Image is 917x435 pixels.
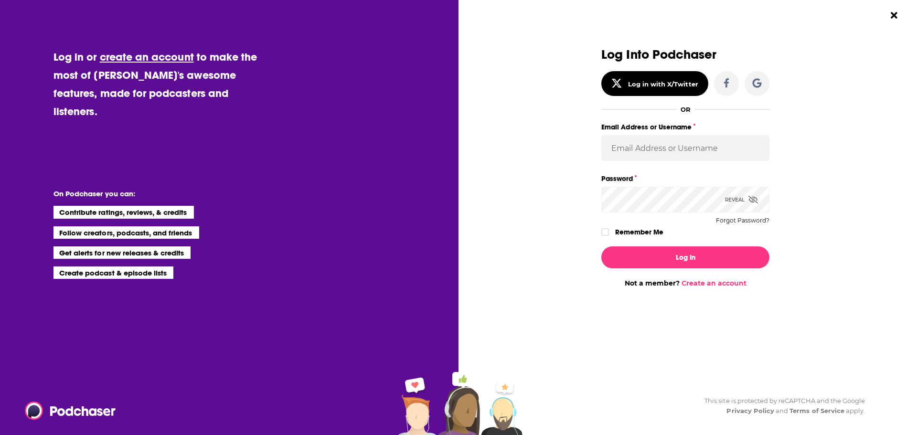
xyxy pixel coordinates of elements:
[601,279,769,287] div: Not a member?
[53,206,194,218] li: Contribute ratings, reviews, & credits
[885,6,903,24] button: Close Button
[725,187,758,212] div: Reveal
[53,246,191,259] li: Get alerts for new releases & credits
[53,189,245,198] li: On Podchaser you can:
[601,172,769,185] label: Password
[697,396,865,416] div: This site is protected by reCAPTCHA and the Google and apply.
[53,226,199,239] li: Follow creators, podcasts, and friends
[601,246,769,268] button: Log In
[53,266,173,279] li: Create podcast & episode lists
[601,48,769,62] h3: Log Into Podchaser
[601,135,769,161] input: Email Address or Username
[716,217,769,224] button: Forgot Password?
[25,402,109,420] a: Podchaser - Follow, Share and Rate Podcasts
[682,279,746,287] a: Create an account
[726,407,774,414] a: Privacy Policy
[100,50,194,64] a: create an account
[25,402,117,420] img: Podchaser - Follow, Share and Rate Podcasts
[628,80,698,88] div: Log in with X/Twitter
[601,71,708,96] button: Log in with X/Twitter
[615,226,663,238] label: Remember Me
[681,106,691,113] div: OR
[789,407,844,414] a: Terms of Service
[601,121,769,133] label: Email Address or Username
